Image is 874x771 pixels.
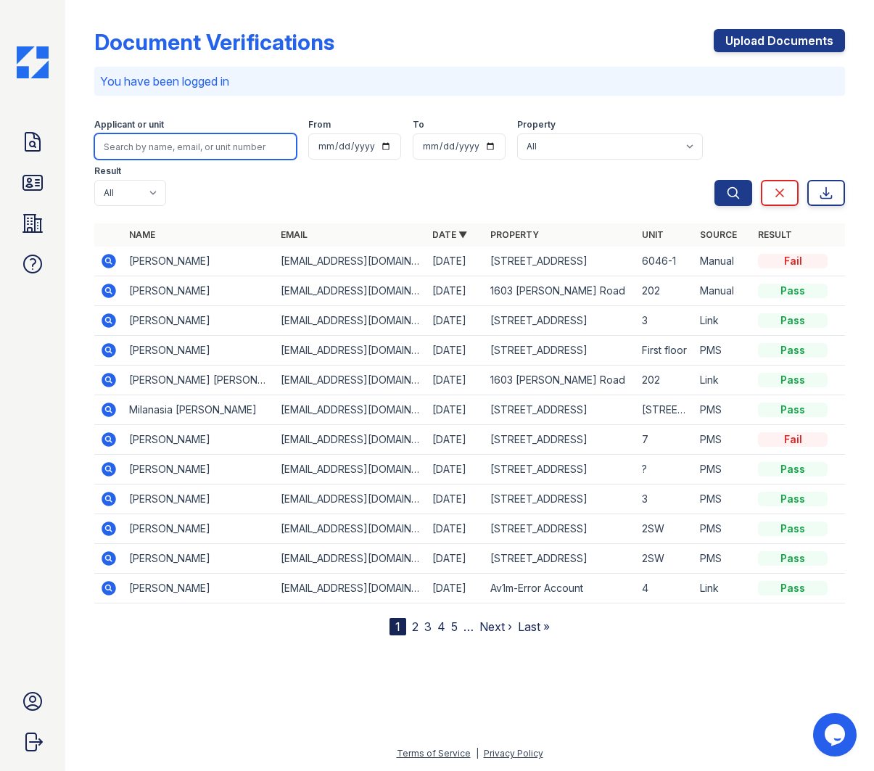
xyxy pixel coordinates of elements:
[412,619,419,634] a: 2
[484,748,543,759] a: Privacy Policy
[694,306,752,336] td: Link
[275,425,426,455] td: [EMAIL_ADDRESS][DOMAIN_NAME]
[758,373,828,387] div: Pass
[275,485,426,514] td: [EMAIL_ADDRESS][DOMAIN_NAME]
[485,514,636,544] td: [STREET_ADDRESS]
[694,455,752,485] td: PMS
[123,544,275,574] td: [PERSON_NAME]
[479,619,512,634] a: Next ›
[275,455,426,485] td: [EMAIL_ADDRESS][DOMAIN_NAME]
[636,514,694,544] td: 2SW
[758,521,828,536] div: Pass
[758,229,792,240] a: Result
[485,395,636,425] td: [STREET_ADDRESS]
[463,618,474,635] span: …
[758,432,828,447] div: Fail
[485,425,636,455] td: [STREET_ADDRESS]
[426,336,485,366] td: [DATE]
[426,574,485,603] td: [DATE]
[275,336,426,366] td: [EMAIL_ADDRESS][DOMAIN_NAME]
[123,366,275,395] td: [PERSON_NAME] [PERSON_NAME]
[123,514,275,544] td: [PERSON_NAME]
[426,306,485,336] td: [DATE]
[94,29,334,55] div: Document Verifications
[485,455,636,485] td: [STREET_ADDRESS]
[129,229,155,240] a: Name
[700,229,737,240] a: Source
[636,366,694,395] td: 202
[636,336,694,366] td: First floor
[694,544,752,574] td: PMS
[94,165,121,177] label: Result
[694,336,752,366] td: PMS
[426,514,485,544] td: [DATE]
[308,119,331,131] label: From
[397,748,471,759] a: Terms of Service
[123,276,275,306] td: [PERSON_NAME]
[485,485,636,514] td: [STREET_ADDRESS]
[517,119,556,131] label: Property
[636,395,694,425] td: [STREET_ADDRESS]
[426,366,485,395] td: [DATE]
[485,276,636,306] td: 1603 [PERSON_NAME] Road
[123,485,275,514] td: [PERSON_NAME]
[758,551,828,566] div: Pass
[636,485,694,514] td: 3
[275,247,426,276] td: [EMAIL_ADDRESS][DOMAIN_NAME]
[275,514,426,544] td: [EMAIL_ADDRESS][DOMAIN_NAME]
[518,619,550,634] a: Last »
[485,574,636,603] td: Av1m-Error Account
[642,229,664,240] a: Unit
[100,73,839,90] p: You have been logged in
[636,544,694,574] td: 2SW
[485,366,636,395] td: 1603 [PERSON_NAME] Road
[636,425,694,455] td: 7
[758,403,828,417] div: Pass
[636,247,694,276] td: 6046-1
[490,229,539,240] a: Property
[758,284,828,298] div: Pass
[758,313,828,328] div: Pass
[758,581,828,595] div: Pass
[17,46,49,78] img: CE_Icon_Blue-c292c112584629df590d857e76928e9f676e5b41ef8f769ba2f05ee15b207248.png
[426,485,485,514] td: [DATE]
[694,366,752,395] td: Link
[281,229,308,240] a: Email
[636,574,694,603] td: 4
[94,119,164,131] label: Applicant or unit
[694,574,752,603] td: Link
[94,133,297,160] input: Search by name, email, or unit number
[636,455,694,485] td: ?
[123,336,275,366] td: [PERSON_NAME]
[432,229,467,240] a: Date ▼
[275,306,426,336] td: [EMAIL_ADDRESS][DOMAIN_NAME]
[424,619,432,634] a: 3
[426,544,485,574] td: [DATE]
[694,276,752,306] td: Manual
[123,574,275,603] td: [PERSON_NAME]
[123,425,275,455] td: [PERSON_NAME]
[426,425,485,455] td: [DATE]
[123,247,275,276] td: [PERSON_NAME]
[426,455,485,485] td: [DATE]
[426,395,485,425] td: [DATE]
[275,544,426,574] td: [EMAIL_ADDRESS][DOMAIN_NAME]
[694,425,752,455] td: PMS
[636,306,694,336] td: 3
[485,247,636,276] td: [STREET_ADDRESS]
[714,29,845,52] a: Upload Documents
[694,514,752,544] td: PMS
[758,343,828,358] div: Pass
[275,574,426,603] td: [EMAIL_ADDRESS][DOMAIN_NAME]
[758,492,828,506] div: Pass
[694,395,752,425] td: PMS
[476,748,479,759] div: |
[451,619,458,634] a: 5
[694,485,752,514] td: PMS
[437,619,445,634] a: 4
[413,119,424,131] label: To
[426,247,485,276] td: [DATE]
[123,306,275,336] td: [PERSON_NAME]
[389,618,406,635] div: 1
[485,306,636,336] td: [STREET_ADDRESS]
